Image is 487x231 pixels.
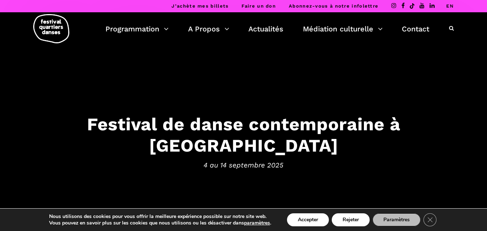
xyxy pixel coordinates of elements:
button: Accepter [287,213,329,226]
a: Actualités [248,23,283,35]
button: Paramètres [373,213,421,226]
a: Programmation [105,23,169,35]
img: logo-fqd-med [33,14,69,43]
a: Médiation culturelle [303,23,383,35]
span: 4 au 14 septembre 2025 [20,160,468,170]
a: Faire un don [242,3,276,9]
p: Vous pouvez en savoir plus sur les cookies que nous utilisons ou les désactiver dans . [49,220,271,226]
a: A Propos [188,23,229,35]
a: Abonnez-vous à notre infolettre [289,3,378,9]
a: Contact [402,23,429,35]
button: Close GDPR Cookie Banner [423,213,436,226]
a: J’achète mes billets [171,3,229,9]
h3: Festival de danse contemporaine à [GEOGRAPHIC_DATA] [20,113,468,156]
p: Nous utilisons des cookies pour vous offrir la meilleure expérience possible sur notre site web. [49,213,271,220]
button: Rejeter [332,213,370,226]
a: EN [446,3,454,9]
button: paramètres [244,220,270,226]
